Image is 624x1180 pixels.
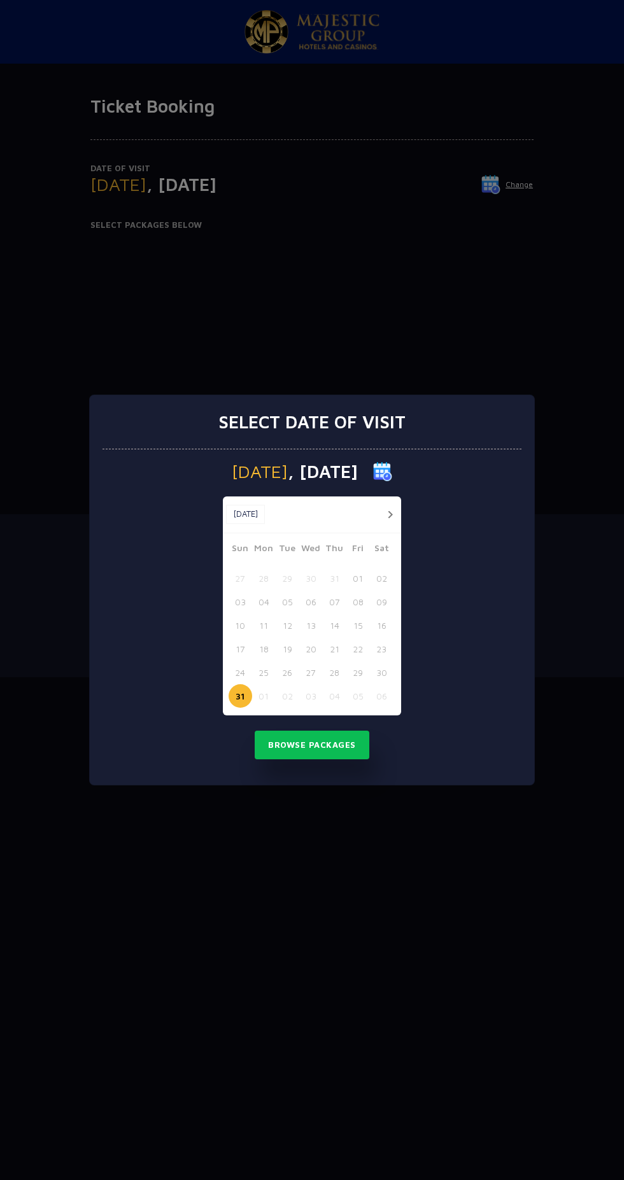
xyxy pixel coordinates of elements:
[229,684,252,708] button: 31
[276,614,299,637] button: 12
[252,684,276,708] button: 01
[323,590,346,614] button: 07
[252,541,276,559] span: Mon
[276,684,299,708] button: 02
[229,614,252,637] button: 10
[323,566,346,590] button: 31
[346,684,370,708] button: 05
[229,661,252,684] button: 24
[229,590,252,614] button: 03
[370,661,394,684] button: 30
[323,684,346,708] button: 04
[346,661,370,684] button: 29
[252,661,276,684] button: 25
[346,637,370,661] button: 22
[373,462,392,481] img: calender icon
[226,505,265,524] button: [DATE]
[346,614,370,637] button: 15
[370,590,394,614] button: 09
[299,684,323,708] button: 03
[299,614,323,637] button: 13
[323,614,346,637] button: 14
[276,661,299,684] button: 26
[323,637,346,661] button: 21
[229,541,252,559] span: Sun
[346,541,370,559] span: Fri
[299,661,323,684] button: 27
[252,637,276,661] button: 18
[346,566,370,590] button: 01
[323,541,346,559] span: Thu
[276,590,299,614] button: 05
[276,637,299,661] button: 19
[299,541,323,559] span: Wed
[370,541,394,559] span: Sat
[299,590,323,614] button: 06
[288,463,358,481] span: , [DATE]
[255,731,369,760] button: Browse Packages
[299,566,323,590] button: 30
[232,463,288,481] span: [DATE]
[370,637,394,661] button: 23
[229,637,252,661] button: 17
[370,614,394,637] button: 16
[346,590,370,614] button: 08
[252,614,276,637] button: 11
[370,566,394,590] button: 02
[299,637,323,661] button: 20
[370,684,394,708] button: 06
[229,566,252,590] button: 27
[276,566,299,590] button: 29
[252,590,276,614] button: 04
[323,661,346,684] button: 28
[252,566,276,590] button: 28
[276,541,299,559] span: Tue
[218,411,406,433] h3: Select date of visit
